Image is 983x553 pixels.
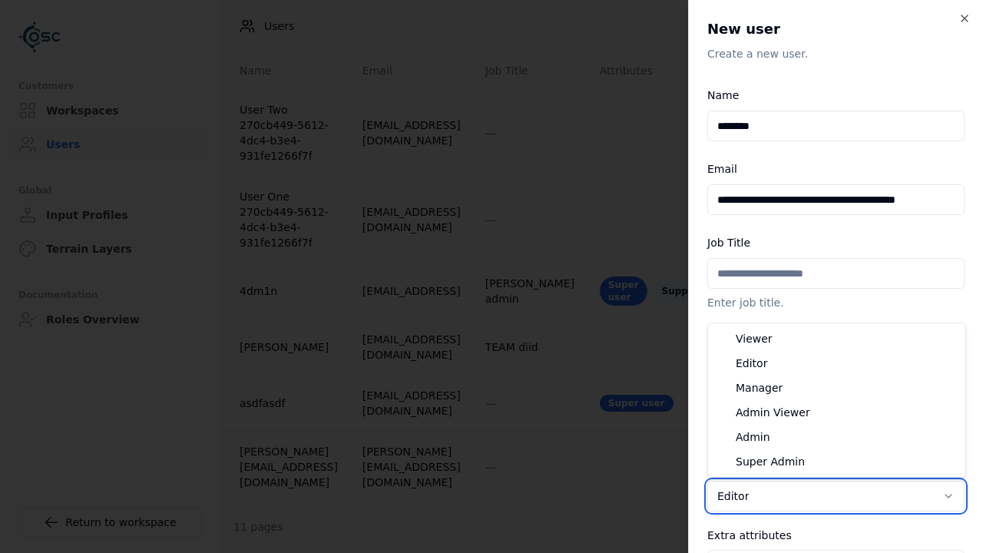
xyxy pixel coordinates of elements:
span: Admin [736,429,770,445]
span: Super Admin [736,454,805,469]
span: Admin Viewer [736,405,810,420]
span: Manager [736,380,783,396]
span: Viewer [736,331,773,346]
span: Editor [736,356,767,371]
